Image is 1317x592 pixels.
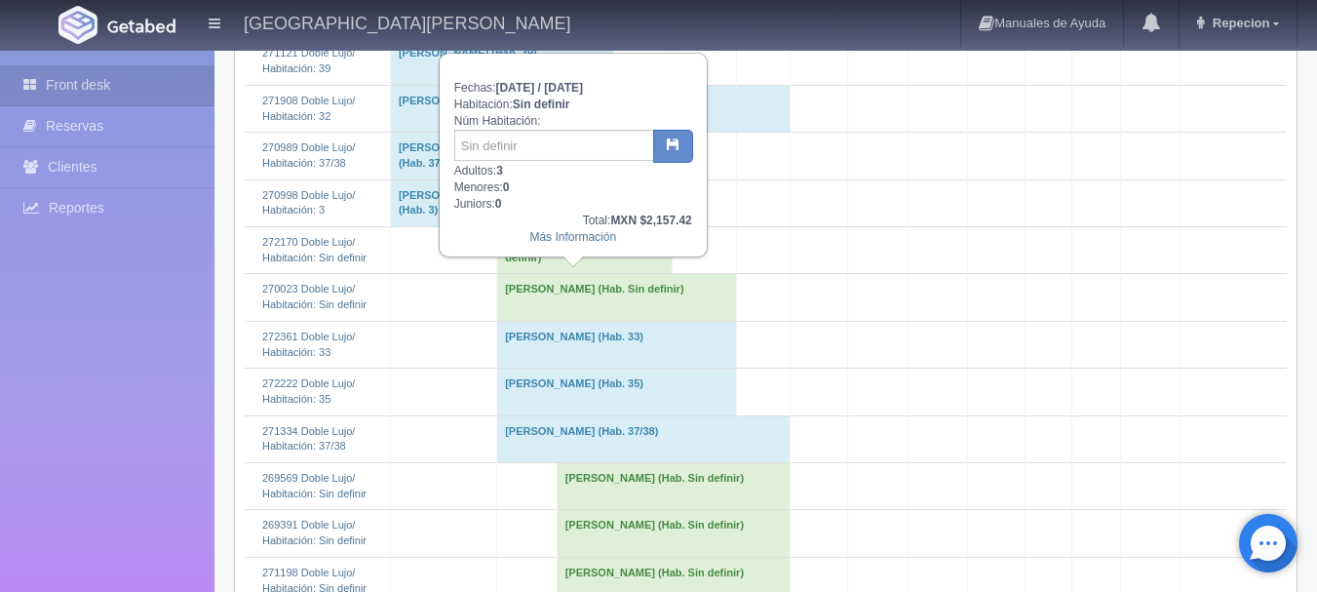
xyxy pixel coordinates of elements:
[262,189,355,217] a: 270998 Doble Lujo/Habitación: 3
[1208,16,1270,30] span: Repecion
[610,214,691,227] b: MXN $2,157.42
[244,10,570,34] h4: [GEOGRAPHIC_DATA][PERSON_NAME]
[58,6,97,44] img: Getabed
[262,377,355,405] a: 272222 Doble Lujo/Habitación: 35
[107,19,175,33] img: Getabed
[495,197,502,211] b: 0
[454,130,654,161] input: Sin definir
[390,38,614,85] td: [PERSON_NAME] (Hab. 39)
[262,519,367,546] a: 269391 Doble Lujo/Habitación: Sin definir
[497,415,791,462] td: [PERSON_NAME] (Hab. 37/38)
[390,133,496,179] td: [PERSON_NAME] (Hab. 37/38)
[496,164,503,178] b: 3
[503,180,510,194] b: 0
[262,141,355,169] a: 270989 Doble Lujo/Habitación: 37/38
[262,331,355,358] a: 272361 Doble Lujo/Habitación: 33
[262,236,367,263] a: 272170 Doble Lujo/Habitación: Sin definir
[441,55,706,256] div: Fechas: Habitación: Núm Habitación: Adultos: Menores: Juniors:
[513,98,570,111] b: Sin definir
[529,230,616,244] a: Más Información
[390,179,496,226] td: [PERSON_NAME] (Hab. 3)
[262,283,367,310] a: 270023 Doble Lujo/Habitación: Sin definir
[262,95,355,122] a: 271908 Doble Lujo/Habitación: 32
[495,81,583,95] b: [DATE] / [DATE]
[497,369,737,415] td: [PERSON_NAME] (Hab. 35)
[557,463,791,510] td: [PERSON_NAME] (Hab. Sin definir)
[390,85,790,132] td: [PERSON_NAME] (Hab. 32)
[497,321,737,368] td: [PERSON_NAME] (Hab. 33)
[262,425,355,453] a: 271334 Doble Lujo/Habitación: 37/38
[557,510,791,557] td: [PERSON_NAME] (Hab. Sin definir)
[262,472,367,499] a: 269569 Doble Lujo/Habitación: Sin definir
[497,274,737,321] td: [PERSON_NAME] (Hab. Sin definir)
[454,213,692,229] div: Total:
